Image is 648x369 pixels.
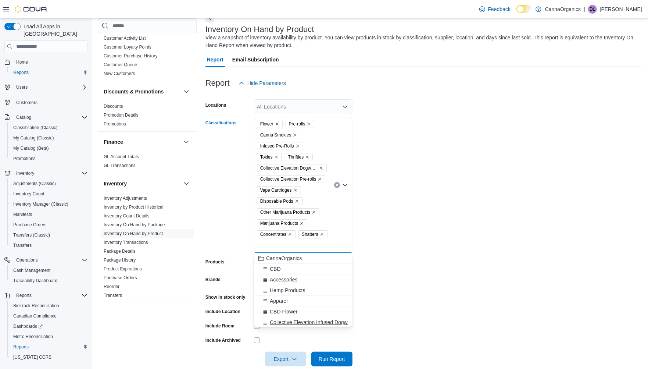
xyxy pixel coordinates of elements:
[13,212,32,217] span: Manifests
[10,144,52,153] a: My Catalog (Beta)
[13,344,29,350] span: Reports
[13,354,51,360] span: [US_STATE] CCRS
[13,242,32,248] span: Transfers
[13,98,40,107] a: Customers
[7,123,90,133] button: Classification (Classic)
[13,181,56,187] span: Adjustments (Classic)
[270,265,281,273] span: CBD
[254,285,352,296] button: Hemp Products
[13,256,87,265] span: Operations
[260,142,294,150] span: Infused Pre-Rolls
[13,70,29,75] span: Reports
[254,253,352,264] button: CannaOrganics
[104,195,147,201] span: Inventory Adjustments
[104,213,150,219] span: Inventory Count Details
[288,153,304,161] span: Thrifties
[104,310,122,317] h3: Loyalty
[319,355,345,363] span: Run Report
[302,231,318,238] span: Shatters
[104,275,137,281] span: Purchase Orders
[104,44,151,50] span: Customer Loyalty Points
[205,277,221,283] label: Brands
[10,189,47,198] a: Inventory Count
[307,122,311,126] button: Remove Pre-rolls from selection in this group
[334,182,340,188] button: Clear input
[10,322,46,331] a: Dashboards
[274,155,279,159] button: Remove Tokies from selection in this group
[104,204,164,210] span: Inventory by Product Historical
[13,83,31,92] button: Users
[7,189,90,199] button: Inventory Count
[588,5,597,14] div: Debra Lambert
[7,199,90,209] button: Inventory Manager (Classic)
[104,163,136,168] span: GL Transactions
[10,200,71,209] a: Inventory Manager (Classic)
[207,52,223,67] span: Report
[104,53,158,58] a: Customer Purchase History
[293,188,298,192] button: Remove Vape Cartridges from selection in this group
[104,163,136,168] a: GL Transactions
[270,297,287,305] span: Apparel
[10,123,61,132] a: Classification (Classic)
[205,120,237,126] label: Classifications
[13,201,68,207] span: Inventory Manager (Classic)
[13,113,34,122] button: Catalog
[104,258,136,263] a: Package History
[7,352,90,362] button: [US_STATE] CCRS
[10,322,87,331] span: Dashboards
[16,100,37,106] span: Customers
[10,332,56,341] a: Metrc Reconciliation
[104,121,126,127] span: Promotions
[16,114,31,120] span: Catalog
[236,76,289,91] button: Hide Parameters
[205,309,240,315] label: Include Location
[98,152,197,173] div: Finance
[10,276,60,285] a: Traceabilty Dashboard
[10,343,87,351] span: Reports
[257,219,307,227] span: Marijuana Products
[10,301,87,310] span: BioTrack Reconciliation
[205,25,314,34] h3: Inventory On Hand by Product
[15,6,48,13] img: Cova
[254,253,352,349] div: Choose from the following options
[16,292,32,298] span: Reports
[104,71,135,77] span: New Customers
[205,102,226,108] label: Locations
[7,209,90,220] button: Manifests
[275,122,279,126] button: Remove Flower from selection in this group
[10,241,87,250] span: Transfers
[10,200,87,209] span: Inventory Manager (Classic)
[10,179,87,188] span: Adjustments (Classic)
[270,308,297,315] span: CBD Flower
[545,5,581,14] p: CannaOrganics
[98,34,197,81] div: Customer
[260,220,298,227] span: Marijuana Products
[7,220,90,230] button: Purchase Orders
[104,103,123,109] span: Discounts
[286,120,315,128] span: Pre-rolls
[516,5,532,13] input: Dark Mode
[1,168,90,178] button: Inventory
[13,135,54,141] span: My Catalog (Classic)
[104,112,139,118] span: Promotion Details
[320,232,324,237] button: Remove Shatters from selection in this group
[104,36,146,41] a: Customer Activity List
[10,144,87,153] span: My Catalog (Beta)
[10,220,87,229] span: Purchase Orders
[342,104,348,110] button: Open list of options
[260,198,293,205] span: Disposable Pods
[104,293,122,298] a: Transfers
[16,170,34,176] span: Inventory
[342,182,348,188] button: Close list of options
[104,62,137,68] span: Customer Queue
[254,317,352,328] button: Collective Elevation Infused Dogwalkers
[254,296,352,306] button: Apparel
[104,310,180,317] button: Loyalty
[257,197,302,205] span: Disposable Pods
[104,138,180,146] button: Finance
[311,352,352,366] button: Run Report
[13,97,87,107] span: Customers
[104,138,123,146] h3: Finance
[232,52,279,67] span: Email Subscription
[257,120,283,128] span: Flower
